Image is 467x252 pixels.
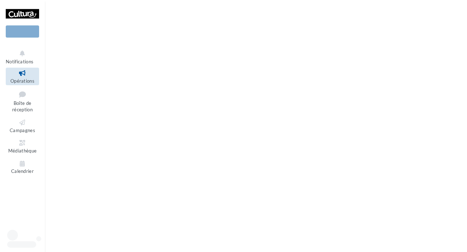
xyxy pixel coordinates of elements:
a: Médiathèque [6,137,39,155]
span: Campagnes [10,127,35,133]
a: Campagnes [6,117,39,135]
span: Calendrier [11,169,34,174]
a: Opérations [6,68,39,85]
span: Boîte de réception [12,100,33,113]
a: Calendrier [6,158,39,176]
span: Médiathèque [8,148,37,154]
span: Notifications [6,59,33,64]
div: Nouvelle campagne [6,25,39,38]
a: Boîte de réception [6,88,39,114]
span: Opérations [10,78,34,84]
